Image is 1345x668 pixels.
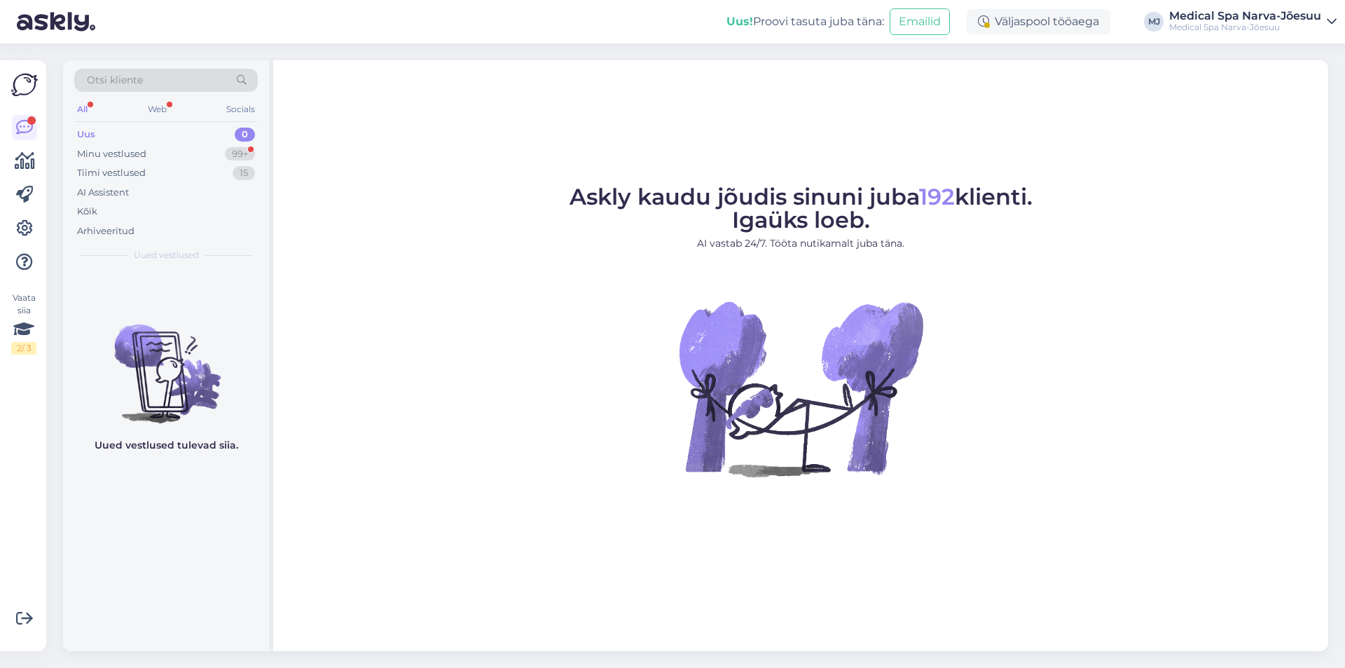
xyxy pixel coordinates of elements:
a: Medical Spa Narva-JõesuuMedical Spa Narva-Jõesuu [1169,11,1337,33]
span: Otsi kliente [87,73,143,88]
div: All [74,100,90,118]
button: Emailid [890,8,950,35]
div: Tiimi vestlused [77,166,146,180]
div: Web [145,100,170,118]
div: Medical Spa Narva-Jõesuu [1169,22,1321,33]
p: Uued vestlused tulevad siia. [95,438,238,453]
img: Askly Logo [11,71,38,98]
img: No Chat active [675,262,927,514]
div: Arhiveeritud [77,224,134,238]
img: No chats [63,299,269,425]
b: Uus! [726,15,753,28]
div: Socials [223,100,258,118]
div: 99+ [225,147,255,161]
div: MJ [1144,12,1164,32]
div: Kõik [77,205,97,219]
div: Väljaspool tööaega [967,9,1110,34]
div: Uus [77,128,95,142]
div: 2 / 3 [11,342,36,355]
span: Askly kaudu jõudis sinuni juba klienti. Igaüks loeb. [570,183,1033,233]
div: AI Assistent [77,186,129,200]
div: Proovi tasuta juba täna: [726,13,884,30]
div: 15 [233,166,255,180]
div: Minu vestlused [77,147,146,161]
div: Vaata siia [11,292,36,355]
div: 0 [235,128,255,142]
p: AI vastab 24/7. Tööta nutikamalt juba täna. [570,236,1033,251]
span: Uued vestlused [134,249,199,261]
div: Medical Spa Narva-Jõesuu [1169,11,1321,22]
span: 192 [919,183,955,210]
